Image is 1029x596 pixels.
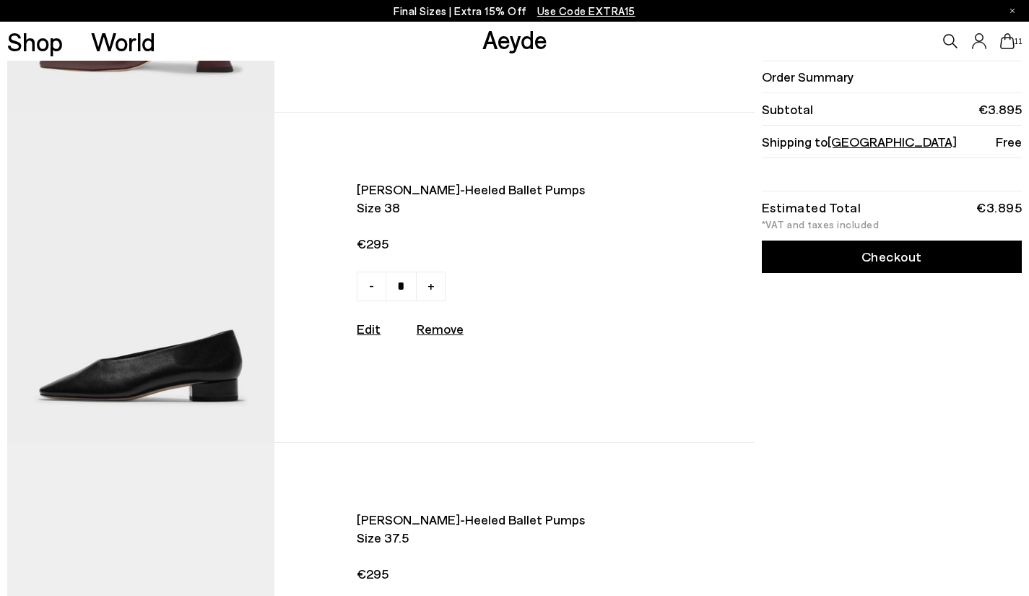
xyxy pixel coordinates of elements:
[357,199,648,217] span: Size 38
[482,24,547,54] a: Aeyde
[828,134,957,150] span: [GEOGRAPHIC_DATA]
[394,2,635,20] p: Final Sizes | Extra 15% Off
[357,565,648,583] span: €295
[357,529,648,547] span: Size 37.5
[7,113,275,442] img: AEYDE-DELIA-NAPPA-LEATHER-BLACK-1_8c738df9-4319-4c8e-bdda-e877e986bb9c_580x.jpg
[357,321,381,337] a: Edit
[978,100,1022,118] span: €3.895
[762,220,1022,230] div: *VAT and taxes included
[416,272,446,301] a: +
[91,29,155,54] a: World
[762,93,1022,126] li: Subtotal
[762,61,1022,93] li: Order Summary
[762,202,861,212] div: Estimated Total
[537,4,635,17] span: Navigate to /collections/ss25-final-sizes
[357,511,648,529] span: [PERSON_NAME]-heeled ballet pumps
[1015,38,1022,46] span: 11
[976,202,1022,212] div: €3.895
[357,272,386,301] a: -
[762,241,1022,273] a: Checkout
[369,277,374,294] span: -
[357,235,648,253] span: €295
[357,181,648,199] span: [PERSON_NAME]-heeled ballet pumps
[427,277,435,294] span: +
[417,321,464,337] u: Remove
[996,133,1022,151] span: Free
[7,29,63,54] a: Shop
[1000,33,1015,49] a: 11
[762,133,957,151] span: Shipping to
